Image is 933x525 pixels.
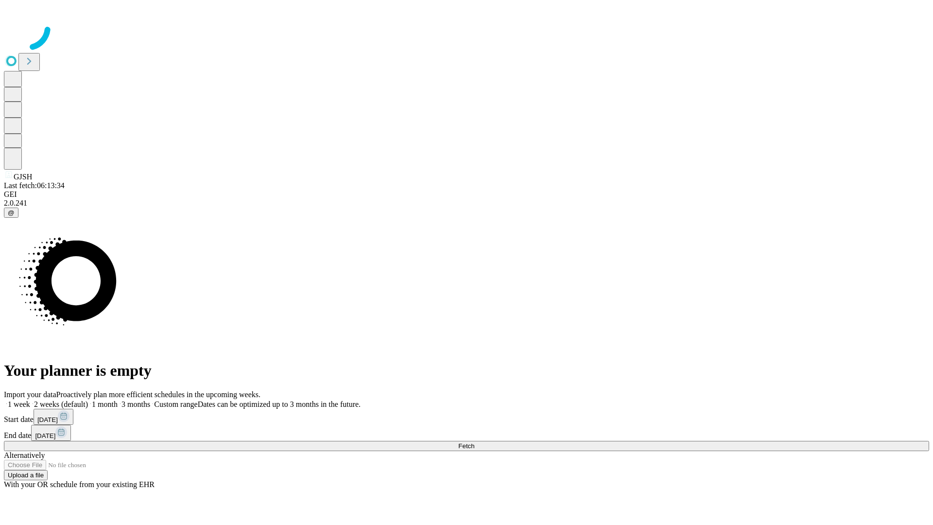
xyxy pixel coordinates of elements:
[121,400,150,408] span: 3 months
[92,400,118,408] span: 1 month
[34,400,88,408] span: 2 weeks (default)
[56,390,260,399] span: Proactively plan more efficient schedules in the upcoming weeks.
[4,181,65,190] span: Last fetch: 06:13:34
[4,409,929,425] div: Start date
[14,173,32,181] span: GJSH
[154,400,197,408] span: Custom range
[4,451,45,459] span: Alternatively
[31,425,71,441] button: [DATE]
[198,400,361,408] span: Dates can be optimized up to 3 months in the future.
[4,470,48,480] button: Upload a file
[4,425,929,441] div: End date
[4,199,929,208] div: 2.0.241
[458,442,474,450] span: Fetch
[4,480,155,489] span: With your OR schedule from your existing EHR
[4,208,18,218] button: @
[8,209,15,216] span: @
[4,362,929,380] h1: Your planner is empty
[4,441,929,451] button: Fetch
[37,416,58,423] span: [DATE]
[4,390,56,399] span: Import your data
[8,400,30,408] span: 1 week
[34,409,73,425] button: [DATE]
[35,432,55,439] span: [DATE]
[4,190,929,199] div: GEI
